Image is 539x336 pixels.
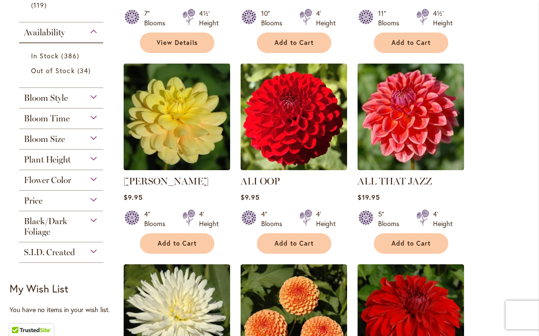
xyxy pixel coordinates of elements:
a: ALL THAT JAZZ [358,163,464,172]
span: Bloom Time [24,113,70,124]
span: Add to Cart [391,239,431,248]
span: In Stock [31,51,59,60]
iframe: Launch Accessibility Center [7,302,34,329]
div: 4" Blooms [144,209,171,228]
img: ALI OOP [241,64,347,170]
a: ALI OOP [241,163,347,172]
span: Add to Cart [275,239,314,248]
div: 10" Blooms [261,9,288,28]
span: S.I.D. Created [24,247,75,258]
div: 5" Blooms [378,209,405,228]
span: Availability [24,27,65,38]
span: Add to Cart [158,239,197,248]
div: 4' Height [199,209,219,228]
span: Bloom Style [24,93,68,103]
a: AHOY MATEY [124,163,230,172]
a: ALI OOP [241,175,280,187]
div: You have no items in your wish list. [10,305,118,314]
div: 4' Height [433,209,453,228]
a: In Stock 386 [31,51,94,61]
span: View Details [157,39,198,47]
button: Add to Cart [257,33,331,53]
span: $9.95 [124,193,143,202]
span: Add to Cart [275,39,314,47]
span: Plant Height [24,154,71,165]
span: $19.95 [358,193,380,202]
div: 4' Height [316,9,336,28]
a: [PERSON_NAME] [124,175,209,187]
a: View Details [140,33,214,53]
div: 4" Blooms [261,209,288,228]
span: Add to Cart [391,39,431,47]
span: Out of Stock [31,66,75,75]
span: $9.95 [241,193,260,202]
button: Add to Cart [140,233,214,254]
span: Flower Color [24,175,71,185]
span: Bloom Size [24,134,65,144]
span: Price [24,195,42,206]
div: 4½' Height [433,9,453,28]
span: Black/Dark Foliage [24,216,67,237]
span: 34 [77,65,93,76]
button: Add to Cart [374,33,448,53]
img: AHOY MATEY [121,61,233,173]
button: Add to Cart [257,233,331,254]
span: 386 [61,51,81,61]
div: 4' Height [316,209,336,228]
a: ALL THAT JAZZ [358,175,432,187]
div: 4½' Height [199,9,219,28]
div: 11" Blooms [378,9,405,28]
img: ALL THAT JAZZ [358,64,464,170]
strong: My Wish List [10,282,68,295]
div: 7" Blooms [144,9,171,28]
button: Add to Cart [374,233,448,254]
a: Out of Stock 34 [31,65,94,76]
